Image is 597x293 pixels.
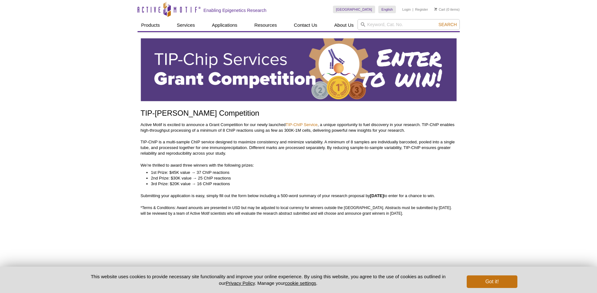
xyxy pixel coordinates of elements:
button: Search [436,22,459,27]
img: Active Motif TIP-ChIP Services Grant Competition [141,38,457,101]
h2: Enabling Epigenetics Research [204,8,267,13]
a: Register [415,7,428,12]
button: cookie settings [285,280,316,286]
li: | [413,6,414,13]
a: Privacy Policy [226,280,255,286]
button: Got it! [467,275,517,288]
a: Products [138,19,164,31]
p: This website uses cookies to provide necessary site functionality and improve your online experie... [80,273,457,286]
p: *Terms & Conditions: Award amounts are presented in USD but may be adjusted to local currency for... [141,205,457,216]
span: Search [438,22,457,27]
strong: [DATE] [370,193,384,198]
a: Cart [434,7,445,12]
li: 1st Prize: $45K value → 37 ChIP reactions [151,170,450,175]
li: 2nd Prize: $30K value → 25 ChIP reactions [151,175,450,181]
a: English [378,6,396,13]
p: TIP-ChIP is a multi-sample ChIP service designed to maximize consistency and minimize variability... [141,139,457,156]
a: Contact Us [290,19,321,31]
li: (0 items) [434,6,460,13]
a: Services [173,19,199,31]
a: Resources [251,19,281,31]
p: Active Motif is excited to announce a Grant Competition for our newly launched , a unique opportu... [141,122,457,133]
h1: TIP-[PERSON_NAME] Competition [141,109,457,118]
a: [GEOGRAPHIC_DATA] [333,6,375,13]
a: Login [402,7,411,12]
a: About Us [330,19,358,31]
p: We’re thrilled to award three winners with the following prizes: [141,163,457,168]
img: Your Cart [434,8,437,11]
a: TIP-ChIP Service [286,122,318,127]
input: Keyword, Cat. No. [358,19,460,30]
p: Submitting your application is easy, simply fill out the form below including a 500-word summary ... [141,193,457,199]
a: Applications [208,19,241,31]
li: 3rd Prize: $20K value → 16 ChIP reactions [151,181,450,187]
